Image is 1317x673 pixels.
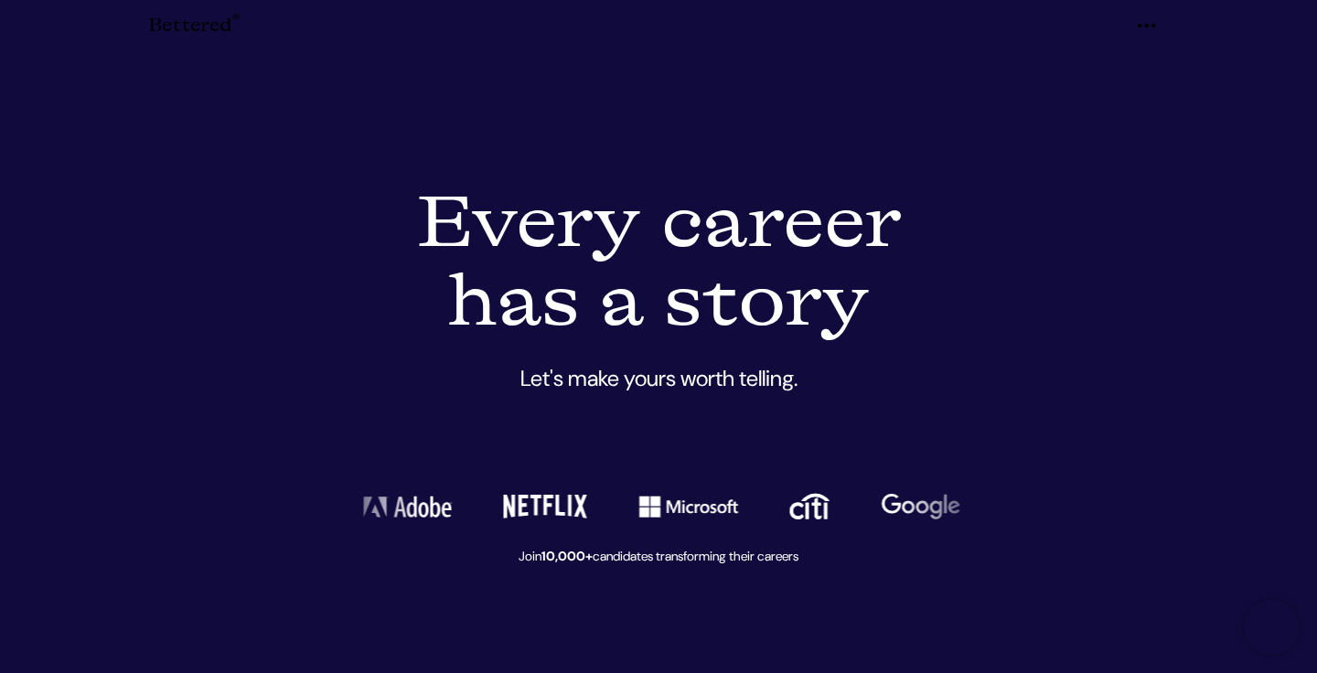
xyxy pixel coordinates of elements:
sup: ® [232,13,240,28]
iframe: Brevo live chat [1244,600,1299,655]
h1: Every career has a story [148,176,1169,355]
strong: 10,000+ [541,548,593,564]
a: Bettered® [148,7,240,44]
small: Join candidates transforming their careers [519,548,798,564]
p: Let's make yours worth telling. [148,362,1169,439]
